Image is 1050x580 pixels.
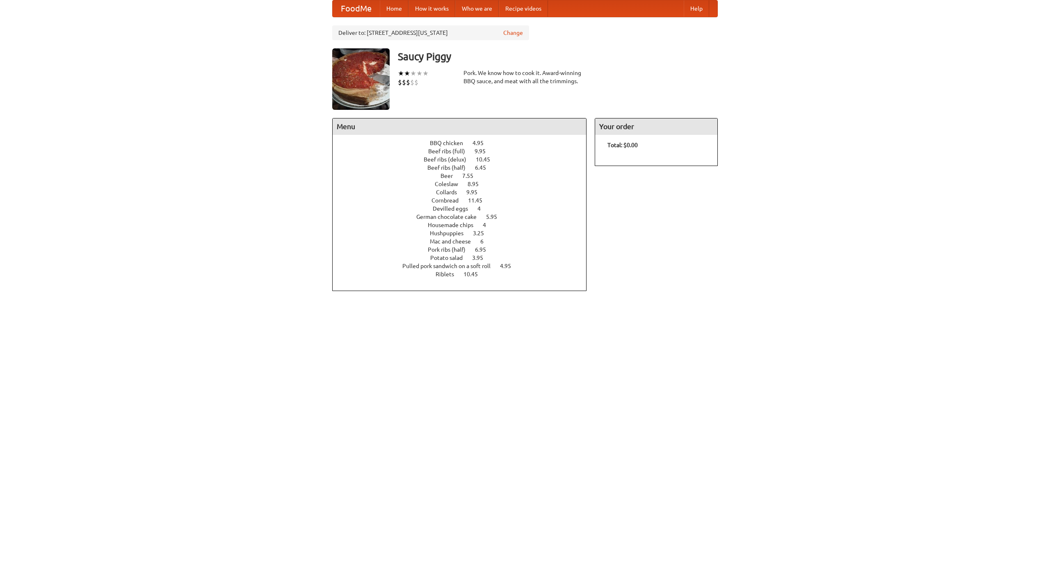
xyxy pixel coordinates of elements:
a: Recipe videos [499,0,548,17]
a: Home [380,0,409,17]
li: ★ [404,69,410,78]
a: Cornbread 11.45 [431,197,498,204]
span: Pork ribs (half) [428,246,474,253]
span: Beer [441,173,461,179]
span: 9.95 [475,148,494,155]
a: Housemade chips 4 [428,222,501,228]
a: Help [684,0,709,17]
span: Potato salad [430,255,471,261]
a: Hushpuppies 3.25 [430,230,499,237]
a: Beer 7.55 [441,173,488,179]
span: 10.45 [476,156,498,163]
img: angular.jpg [332,48,390,110]
a: German chocolate cake 5.95 [416,214,512,220]
li: $ [398,78,402,87]
span: 9.95 [466,189,486,196]
li: $ [402,78,406,87]
a: Riblets 10.45 [436,271,493,277]
span: 6.95 [475,246,494,253]
span: 7.55 [462,173,482,179]
span: Cornbread [431,197,467,204]
span: 11.45 [468,197,491,204]
li: ★ [410,69,416,78]
span: BBQ chicken [430,140,471,146]
span: Hushpuppies [430,230,472,237]
span: 6 [480,238,492,245]
span: Coleslaw [435,181,466,187]
a: Change [503,29,523,37]
span: Beef ribs (full) [428,148,473,155]
a: Coleslaw 8.95 [435,181,494,187]
a: How it works [409,0,455,17]
h3: Saucy Piggy [398,48,718,65]
a: BBQ chicken 4.95 [430,140,499,146]
span: Riblets [436,271,462,277]
b: Total: $0.00 [607,142,638,148]
a: Potato salad 3.95 [430,255,498,261]
span: 8.95 [468,181,487,187]
a: Who we are [455,0,499,17]
h4: Your order [595,118,717,135]
span: 10.45 [463,271,486,277]
span: 6.45 [475,164,494,171]
a: Beef ribs (full) 9.95 [428,148,501,155]
li: $ [414,78,418,87]
span: 3.25 [473,230,492,237]
h4: Menu [333,118,586,135]
li: ★ [416,69,422,78]
span: Beef ribs (half) [427,164,474,171]
span: Housemade chips [428,222,482,228]
a: Pork ribs (half) 6.95 [428,246,501,253]
span: Beef ribs (delux) [424,156,475,163]
span: 3.95 [472,255,491,261]
a: Beef ribs (delux) 10.45 [424,156,505,163]
div: Pork. We know how to cook it. Award-winning BBQ sauce, and meat with all the trimmings. [463,69,587,85]
li: $ [406,78,410,87]
span: Collards [436,189,465,196]
span: Pulled pork sandwich on a soft roll [402,263,499,269]
a: Mac and cheese 6 [430,238,499,245]
span: Devilled eggs [433,205,476,212]
a: Beef ribs (half) 6.45 [427,164,501,171]
a: Pulled pork sandwich on a soft roll 4.95 [402,263,526,269]
span: 4.95 [500,263,519,269]
span: 5.95 [486,214,505,220]
span: Mac and cheese [430,238,479,245]
a: Collards 9.95 [436,189,493,196]
li: ★ [422,69,429,78]
span: 4.95 [472,140,492,146]
span: German chocolate cake [416,214,485,220]
li: $ [410,78,414,87]
a: Devilled eggs 4 [433,205,496,212]
span: 4 [477,205,489,212]
div: Deliver to: [STREET_ADDRESS][US_STATE] [332,25,529,40]
span: 4 [483,222,494,228]
li: ★ [398,69,404,78]
a: FoodMe [333,0,380,17]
